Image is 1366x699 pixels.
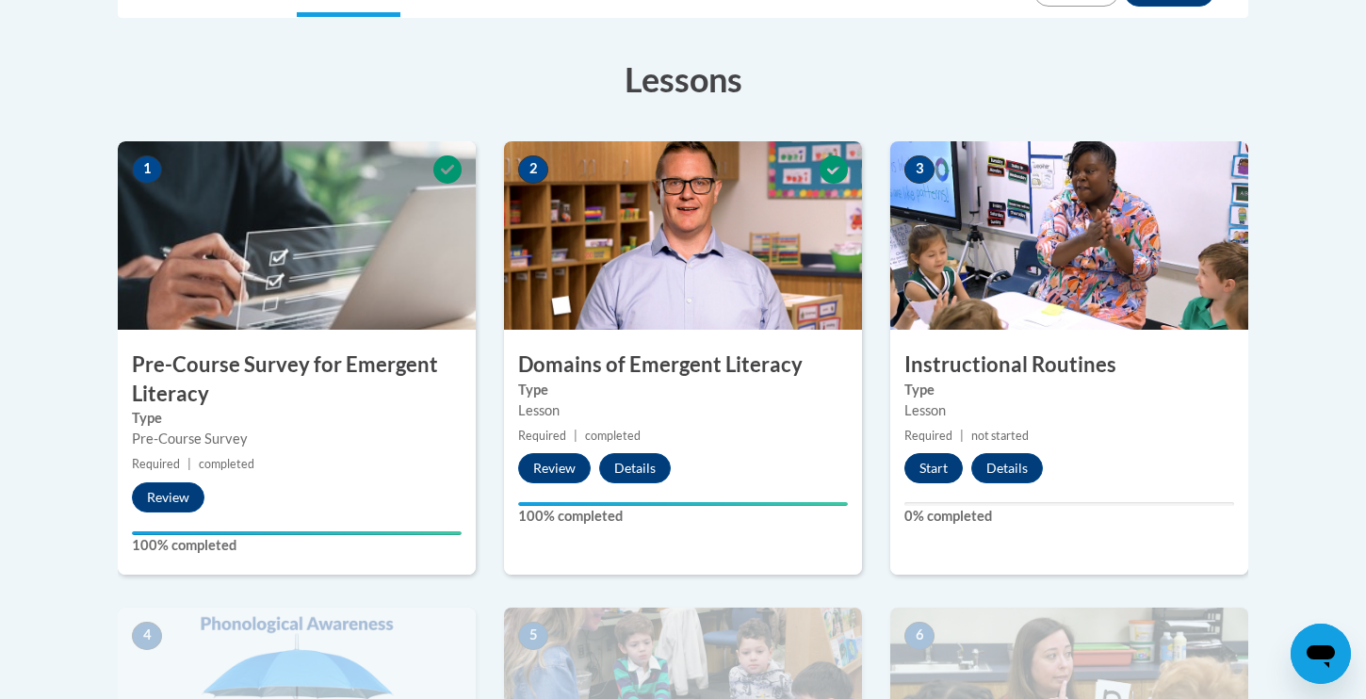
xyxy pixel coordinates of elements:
span: 2 [518,155,548,184]
h3: Pre-Course Survey for Emergent Literacy [118,350,476,409]
span: Required [518,429,566,443]
label: 100% completed [132,535,462,556]
span: | [187,457,191,471]
div: Pre-Course Survey [132,429,462,449]
iframe: Button to launch messaging window [1291,624,1351,684]
label: Type [518,380,848,400]
span: | [574,429,577,443]
span: 1 [132,155,162,184]
span: 4 [132,622,162,650]
div: Your progress [518,502,848,506]
button: Review [132,482,204,512]
label: Type [132,408,462,429]
div: Lesson [904,400,1234,421]
span: not started [971,429,1029,443]
button: Details [971,453,1043,483]
span: | [960,429,964,443]
label: 0% completed [904,506,1234,527]
h3: Domains of Emergent Literacy [504,350,862,380]
span: Required [904,429,952,443]
img: Course Image [890,141,1248,330]
h3: Instructional Routines [890,350,1248,380]
span: 3 [904,155,935,184]
img: Course Image [118,141,476,330]
span: 6 [904,622,935,650]
img: Course Image [504,141,862,330]
span: Required [132,457,180,471]
span: completed [199,457,254,471]
span: 5 [518,622,548,650]
h3: Lessons [118,56,1248,103]
label: Type [904,380,1234,400]
div: Lesson [518,400,848,421]
button: Review [518,453,591,483]
label: 100% completed [518,506,848,527]
div: Your progress [132,531,462,535]
button: Start [904,453,963,483]
span: completed [585,429,641,443]
button: Details [599,453,671,483]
